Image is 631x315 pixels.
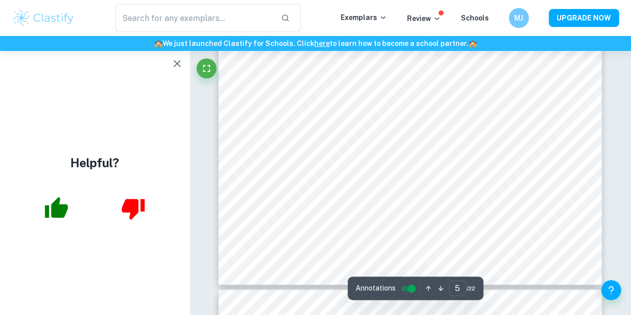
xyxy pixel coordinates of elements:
p: Exemplars [341,12,387,23]
button: UPGRADE NOW [549,9,619,27]
h6: We just launched Clastify for Schools. Click to learn how to become a school partner. [2,38,629,49]
h6: MJ [513,12,525,23]
span: 🏫 [468,39,477,47]
input: Search for any exemplars... [115,4,273,32]
h4: Helpful? [70,154,119,172]
span: 🏫 [154,39,163,47]
span: / 22 [466,284,475,293]
img: Clastify logo [12,8,75,28]
span: Annotations [356,283,396,294]
p: Review [407,13,441,24]
button: Fullscreen [197,58,216,78]
button: Help and Feedback [601,280,621,300]
a: here [314,39,330,47]
a: Schools [461,14,489,22]
button: MJ [509,8,529,28]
